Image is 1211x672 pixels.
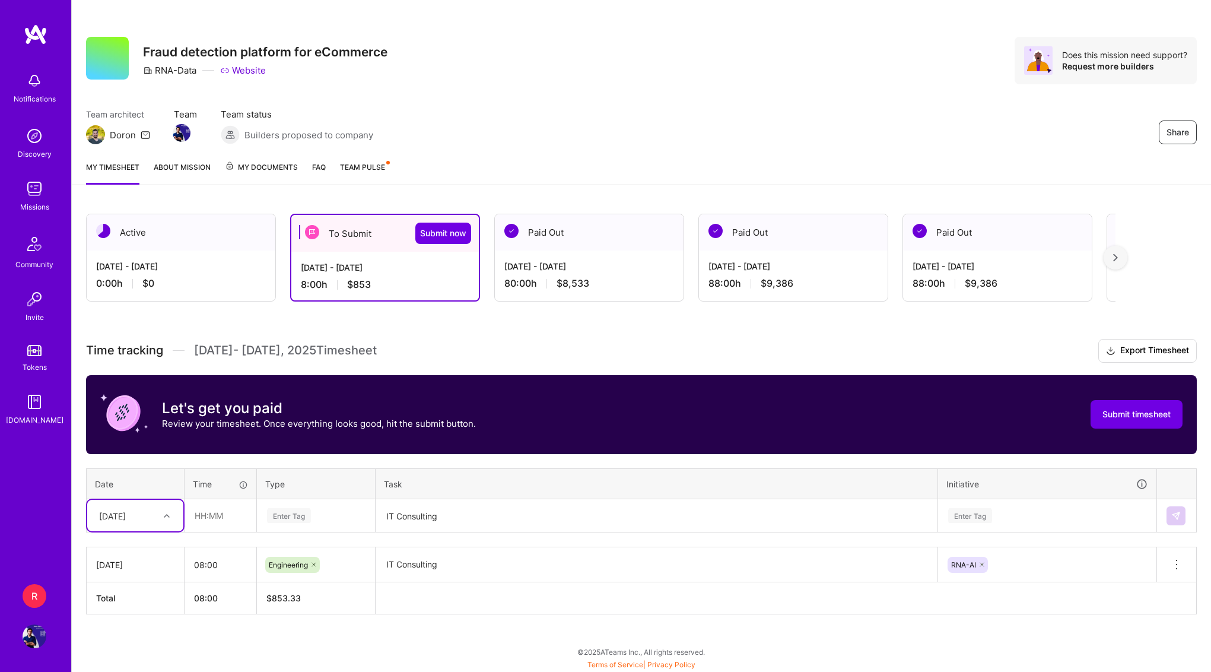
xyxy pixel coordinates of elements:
[96,260,266,272] div: [DATE] - [DATE]
[708,260,878,272] div: [DATE] - [DATE]
[20,201,49,213] div: Missions
[948,506,992,525] div: Enter Tag
[1113,253,1118,262] img: right
[913,277,1082,290] div: 88:00 h
[266,593,301,603] span: $ 853.33
[557,277,589,290] span: $8,533
[20,584,49,608] a: R
[87,214,275,251] div: Active
[647,660,695,669] a: Privacy Policy
[340,161,389,185] a: Team Pulse
[312,161,326,185] a: FAQ
[708,277,878,290] div: 88:00 h
[96,277,266,290] div: 0:00 h
[185,582,257,614] th: 08:00
[194,343,377,358] span: [DATE] - [DATE] , 2025 Timesheet
[185,500,256,531] input: HH:MM
[18,148,52,160] div: Discovery
[504,224,519,238] img: Paid Out
[301,278,469,291] div: 8:00 h
[26,311,44,324] div: Invite
[20,625,49,648] a: User Avatar
[86,108,150,121] span: Team architect
[225,161,298,174] span: My Documents
[193,478,248,490] div: Time
[143,66,152,75] i: icon CompanyGray
[87,582,185,614] th: Total
[221,108,373,121] span: Team status
[347,278,371,291] span: $853
[965,277,997,290] span: $9,386
[587,660,695,669] span: |
[376,468,938,499] th: Task
[504,260,674,272] div: [DATE] - [DATE]
[174,108,197,121] span: Team
[699,214,888,251] div: Paid Out
[913,224,927,238] img: Paid Out
[164,513,170,519] i: icon Chevron
[154,161,211,185] a: About Mission
[220,64,266,77] a: Website
[24,24,47,45] img: logo
[1171,511,1181,521] img: Submit
[23,361,47,373] div: Tokens
[761,277,793,290] span: $9,386
[415,223,471,244] button: Submit now
[903,214,1092,251] div: Paid Out
[162,417,476,430] p: Review your timesheet. Once everything looks good, hit the submit button.
[1106,345,1115,357] i: icon Download
[143,64,196,77] div: RNA-Data
[946,477,1148,491] div: Initiative
[100,389,148,437] img: coin
[23,69,46,93] img: bell
[301,261,469,274] div: [DATE] - [DATE]
[221,125,240,144] img: Builders proposed to company
[15,258,53,271] div: Community
[913,260,1082,272] div: [DATE] - [DATE]
[305,225,319,239] img: To Submit
[1062,49,1187,61] div: Does this mission need support?
[1166,126,1189,138] span: Share
[1024,46,1053,75] img: Avatar
[587,660,643,669] a: Terms of Service
[23,390,46,414] img: guide book
[244,129,373,141] span: Builders proposed to company
[1159,121,1197,144] button: Share
[291,215,479,252] div: To Submit
[6,414,63,426] div: [DOMAIN_NAME]
[951,560,976,569] span: RNA-AI
[141,130,150,140] i: icon Mail
[420,227,466,239] span: Submit now
[225,161,298,185] a: My Documents
[96,559,174,571] div: [DATE]
[185,549,256,581] input: HH:MM
[504,277,674,290] div: 80:00 h
[86,125,105,144] img: Team Architect
[340,163,385,172] span: Team Pulse
[23,124,46,148] img: discovery
[20,230,49,258] img: Community
[269,560,308,569] span: Engineering
[143,45,387,59] h3: Fraud detection platform for eCommerce
[162,400,476,417] h3: Let's get you paid
[1062,61,1187,72] div: Request more builders
[142,277,154,290] span: $0
[377,549,936,581] textarea: IT Consulting
[267,506,311,525] div: Enter Tag
[110,129,136,141] div: Doron
[87,468,185,499] th: Date
[23,287,46,311] img: Invite
[23,177,46,201] img: teamwork
[86,343,163,358] span: Time tracking
[99,509,126,522] div: [DATE]
[14,93,56,105] div: Notifications
[1091,400,1183,429] button: Submit timesheet
[1098,339,1197,363] button: Export Timesheet
[86,161,139,185] a: My timesheet
[708,224,723,238] img: Paid Out
[1102,408,1171,420] span: Submit timesheet
[27,345,42,356] img: tokens
[257,468,376,499] th: Type
[96,224,110,238] img: Active
[71,637,1211,667] div: © 2025 ATeams Inc., All rights reserved.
